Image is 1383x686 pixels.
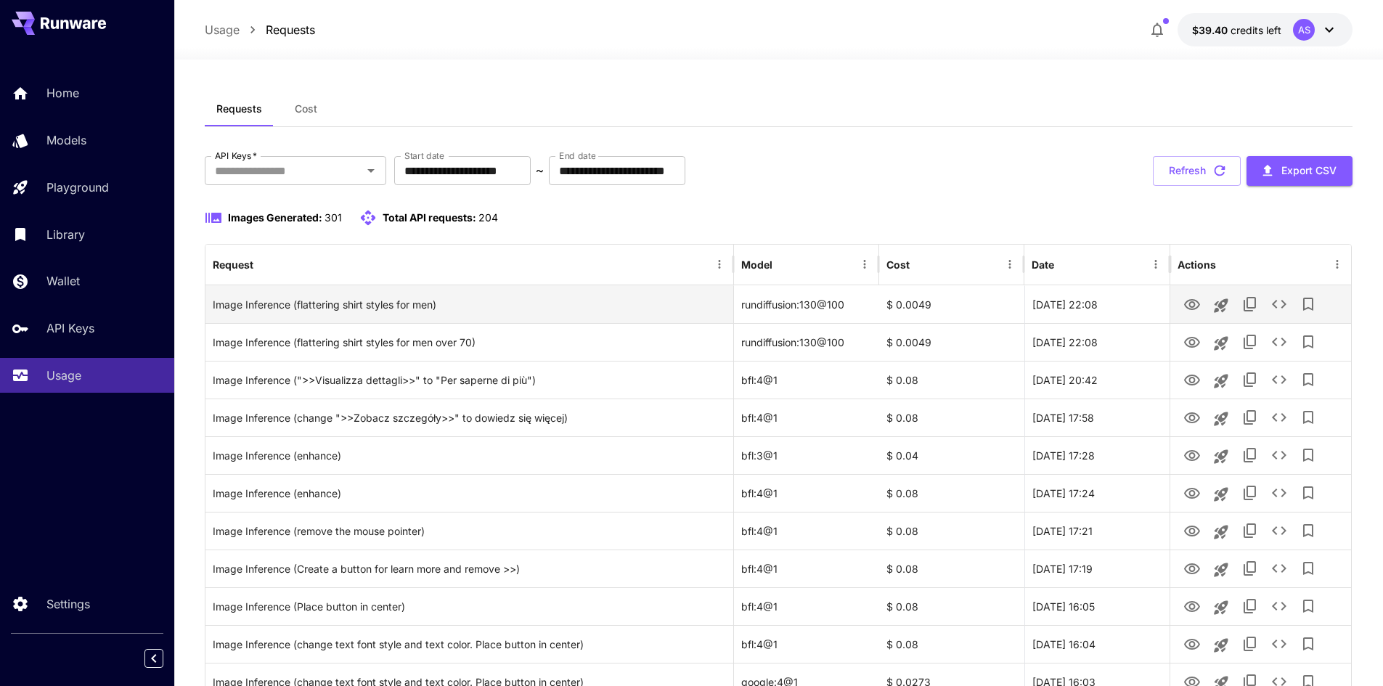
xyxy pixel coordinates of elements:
[1153,156,1241,186] button: Refresh
[1207,631,1236,660] button: Launch in playground
[1056,254,1076,274] button: Sort
[1294,290,1323,319] button: Add to library
[879,474,1024,512] div: $ 0.08
[361,160,381,181] button: Open
[213,362,726,399] div: Click to copy prompt
[213,626,726,663] div: Click to copy prompt
[1265,554,1294,583] button: See details
[886,258,910,271] div: Cost
[1294,554,1323,583] button: Add to library
[155,645,174,671] div: Collapse sidebar
[1207,480,1236,509] button: Launch in playground
[1207,291,1236,320] button: Launch in playground
[1024,361,1170,399] div: 01 Sep, 2025 20:42
[734,285,879,323] div: rundiffusion:130@100
[228,211,322,224] span: Images Generated:
[1236,290,1265,319] button: Copy TaskUUID
[734,436,879,474] div: bfl:3@1
[1265,327,1294,356] button: See details
[1236,478,1265,507] button: Copy TaskUUID
[1265,290,1294,319] button: See details
[1192,23,1281,38] div: $39.40219
[1265,441,1294,470] button: See details
[879,323,1024,361] div: $ 0.0049
[46,84,79,102] p: Home
[1207,442,1236,471] button: Launch in playground
[741,258,772,271] div: Model
[205,21,240,38] a: Usage
[1294,327,1323,356] button: Add to library
[1178,629,1207,658] button: View Image
[1207,404,1236,433] button: Launch in playground
[1236,403,1265,432] button: Copy TaskUUID
[1236,327,1265,356] button: Copy TaskUUID
[1236,441,1265,470] button: Copy TaskUUID
[1178,478,1207,507] button: View Image
[1146,254,1166,274] button: Menu
[734,361,879,399] div: bfl:4@1
[1178,258,1216,271] div: Actions
[1024,625,1170,663] div: 01 Sep, 2025 16:04
[1178,364,1207,394] button: View Image
[1024,323,1170,361] div: 01 Sep, 2025 22:08
[1236,516,1265,545] button: Copy TaskUUID
[213,475,726,512] div: Click to copy prompt
[213,324,726,361] div: Click to copy prompt
[1294,478,1323,507] button: Add to library
[1265,592,1294,621] button: See details
[879,436,1024,474] div: $ 0.04
[1024,550,1170,587] div: 01 Sep, 2025 17:19
[1207,593,1236,622] button: Launch in playground
[1178,402,1207,432] button: View Image
[266,21,315,38] p: Requests
[879,550,1024,587] div: $ 0.08
[1294,441,1323,470] button: Add to library
[1178,289,1207,319] button: View Image
[911,254,931,274] button: Sort
[1327,254,1347,274] button: Menu
[1178,515,1207,545] button: View Image
[774,254,794,274] button: Sort
[879,512,1024,550] div: $ 0.08
[1032,258,1054,271] div: Date
[1207,329,1236,358] button: Launch in playground
[1231,24,1281,36] span: credits left
[404,150,444,162] label: Start date
[1265,365,1294,394] button: See details
[46,595,90,613] p: Settings
[1265,516,1294,545] button: See details
[216,102,262,115] span: Requests
[559,150,595,162] label: End date
[1178,327,1207,356] button: View Image
[1178,591,1207,621] button: View Image
[1236,629,1265,658] button: Copy TaskUUID
[1178,13,1353,46] button: $39.40219AS
[1236,592,1265,621] button: Copy TaskUUID
[879,399,1024,436] div: $ 0.08
[213,258,253,271] div: Request
[46,367,81,384] p: Usage
[1024,285,1170,323] div: 01 Sep, 2025 22:08
[46,131,86,149] p: Models
[1178,553,1207,583] button: View Image
[1024,399,1170,436] div: 01 Sep, 2025 17:58
[1265,403,1294,432] button: See details
[213,399,726,436] div: Click to copy prompt
[1294,629,1323,658] button: Add to library
[1294,516,1323,545] button: Add to library
[1236,554,1265,583] button: Copy TaskUUID
[213,550,726,587] div: Click to copy prompt
[478,211,498,224] span: 204
[1247,156,1353,186] button: Export CSV
[734,625,879,663] div: bfl:4@1
[1207,518,1236,547] button: Launch in playground
[879,285,1024,323] div: $ 0.0049
[1192,24,1231,36] span: $39.40
[213,513,726,550] div: Click to copy prompt
[1294,403,1323,432] button: Add to library
[734,587,879,625] div: bfl:4@1
[1178,440,1207,470] button: View Image
[709,254,730,274] button: Menu
[213,437,726,474] div: Click to copy prompt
